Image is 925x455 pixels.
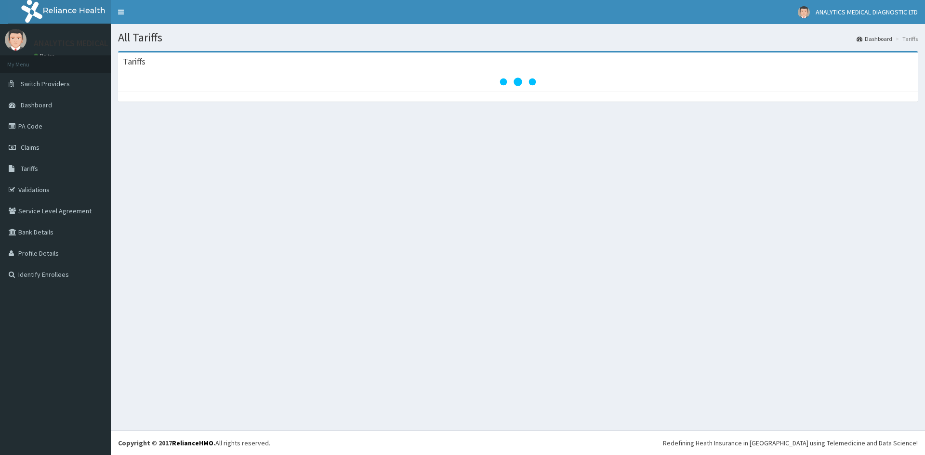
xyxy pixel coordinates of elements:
[663,438,918,448] div: Redefining Heath Insurance in [GEOGRAPHIC_DATA] using Telemedicine and Data Science!
[34,39,173,48] p: ANALYTICS MEDICAL DIAGNOSTIC LTD
[111,430,925,455] footer: All rights reserved.
[499,63,537,101] svg: audio-loading
[21,143,40,152] span: Claims
[34,52,57,59] a: Online
[21,101,52,109] span: Dashboard
[123,57,145,66] h3: Tariffs
[5,29,26,51] img: User Image
[118,439,215,447] strong: Copyright © 2017 .
[893,35,918,43] li: Tariffs
[172,439,213,447] a: RelianceHMO
[21,164,38,173] span: Tariffs
[21,79,70,88] span: Switch Providers
[816,8,918,16] span: ANALYTICS MEDICAL DIAGNOSTIC LTD
[857,35,892,43] a: Dashboard
[118,31,918,44] h1: All Tariffs
[798,6,810,18] img: User Image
